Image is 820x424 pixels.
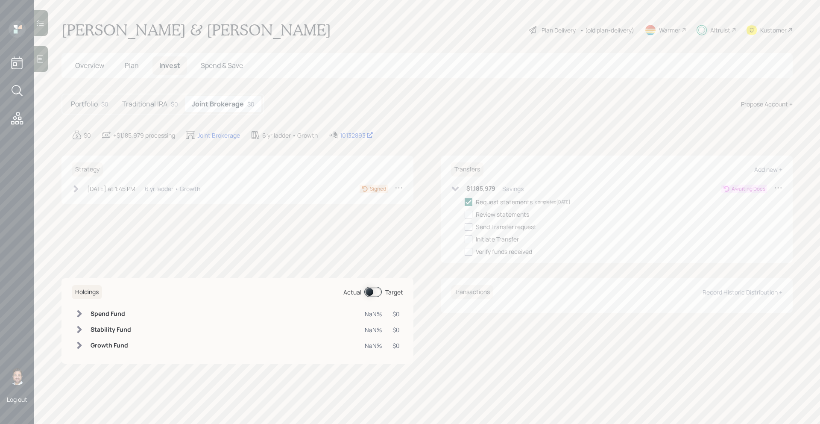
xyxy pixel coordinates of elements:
[392,341,400,350] div: $0
[542,26,576,35] div: Plan Delivery
[476,247,532,256] div: Verify funds received
[159,61,180,70] span: Invest
[580,26,634,35] div: • (old plan-delivery)
[192,100,244,108] h5: Joint Brokerage
[171,100,178,109] div: $0
[91,326,131,333] h6: Stability Fund
[365,325,382,334] div: NaN%
[732,185,765,193] div: Awaiting Docs
[392,325,400,334] div: $0
[451,285,493,299] h6: Transactions
[9,368,26,385] img: michael-russo-headshot.png
[710,26,730,35] div: Altruist
[343,288,361,297] div: Actual
[385,288,403,297] div: Target
[145,184,200,193] div: 6 yr ladder • Growth
[262,131,318,140] div: 6 yr ladder • Growth
[365,341,382,350] div: NaN%
[466,185,495,192] h6: $1,185,979
[754,165,782,174] div: Add new +
[476,210,529,219] div: Review statements
[340,131,373,140] div: 10132893
[113,131,175,140] div: +$1,185,979 processing
[370,185,386,193] div: Signed
[101,100,108,109] div: $0
[71,100,98,108] h5: Portfolio
[741,100,793,109] div: Propose Account +
[247,100,255,109] div: $0
[91,342,131,349] h6: Growth Fund
[535,199,570,205] div: completed [DATE]
[7,395,27,403] div: Log out
[91,310,131,318] h6: Spend Fund
[760,26,787,35] div: Kustomer
[84,131,91,140] div: $0
[476,197,533,206] div: Request statements
[72,162,103,177] h6: Strategy
[703,288,782,296] div: Record Historic Distribution +
[365,309,382,318] div: NaN%
[502,184,524,193] div: Savings
[125,61,139,70] span: Plan
[659,26,680,35] div: Warmer
[201,61,243,70] span: Spend & Save
[122,100,167,108] h5: Traditional IRA
[72,285,102,299] h6: Holdings
[197,131,240,140] div: Joint Brokerage
[61,21,331,39] h1: [PERSON_NAME] & [PERSON_NAME]
[476,222,536,231] div: Send Transfer request
[392,309,400,318] div: $0
[476,235,519,244] div: Initiate Transfer
[451,162,483,177] h6: Transfers
[75,61,104,70] span: Overview
[87,184,135,193] div: [DATE] at 1:45 PM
